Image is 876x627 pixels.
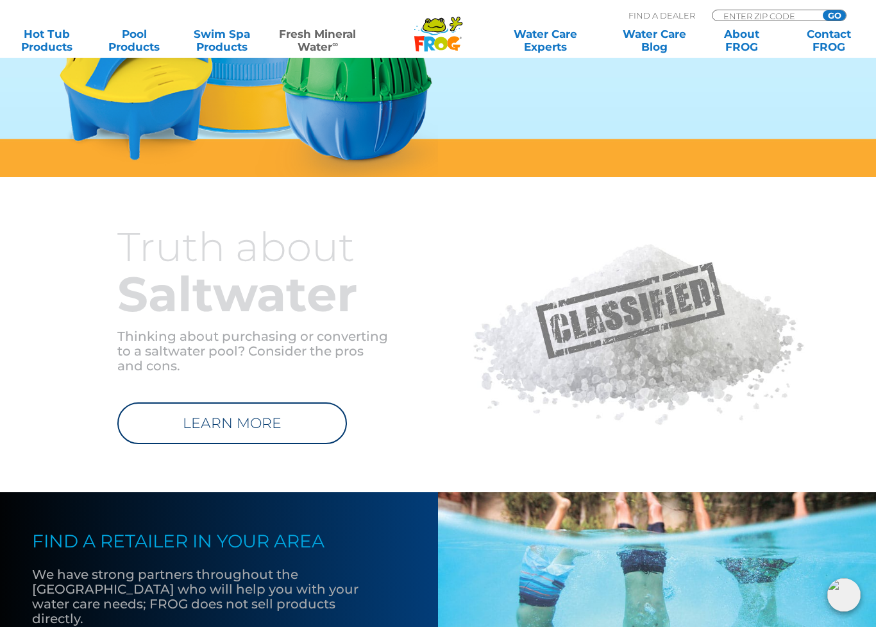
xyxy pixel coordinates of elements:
[708,28,776,53] a: AboutFROG
[100,28,168,53] a: PoolProducts
[470,241,807,428] img: classified-salt
[795,28,863,53] a: ContactFROG
[13,28,81,53] a: Hot TubProducts
[275,28,360,53] a: Fresh MineralWater∞
[32,567,374,626] p: We have strong partners throughout the [GEOGRAPHIC_DATA] who will help you with your water care n...
[188,28,256,53] a: Swim SpaProducts
[32,531,374,551] h4: FIND A RETAILER IN YOUR AREA
[117,329,390,374] p: Thinking about purchasing or converting to a saltwater pool? Consider the pros and cons.
[117,225,390,268] h3: Truth about
[628,10,695,21] p: Find A Dealer
[620,28,688,53] a: Water CareBlog
[117,268,390,320] h2: Saltwater
[117,402,347,444] a: LEARN MORE
[490,28,600,53] a: Water CareExperts
[823,10,846,21] input: GO
[332,39,338,49] sup: ∞
[722,10,809,21] input: Zip Code Form
[827,578,861,612] img: openIcon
